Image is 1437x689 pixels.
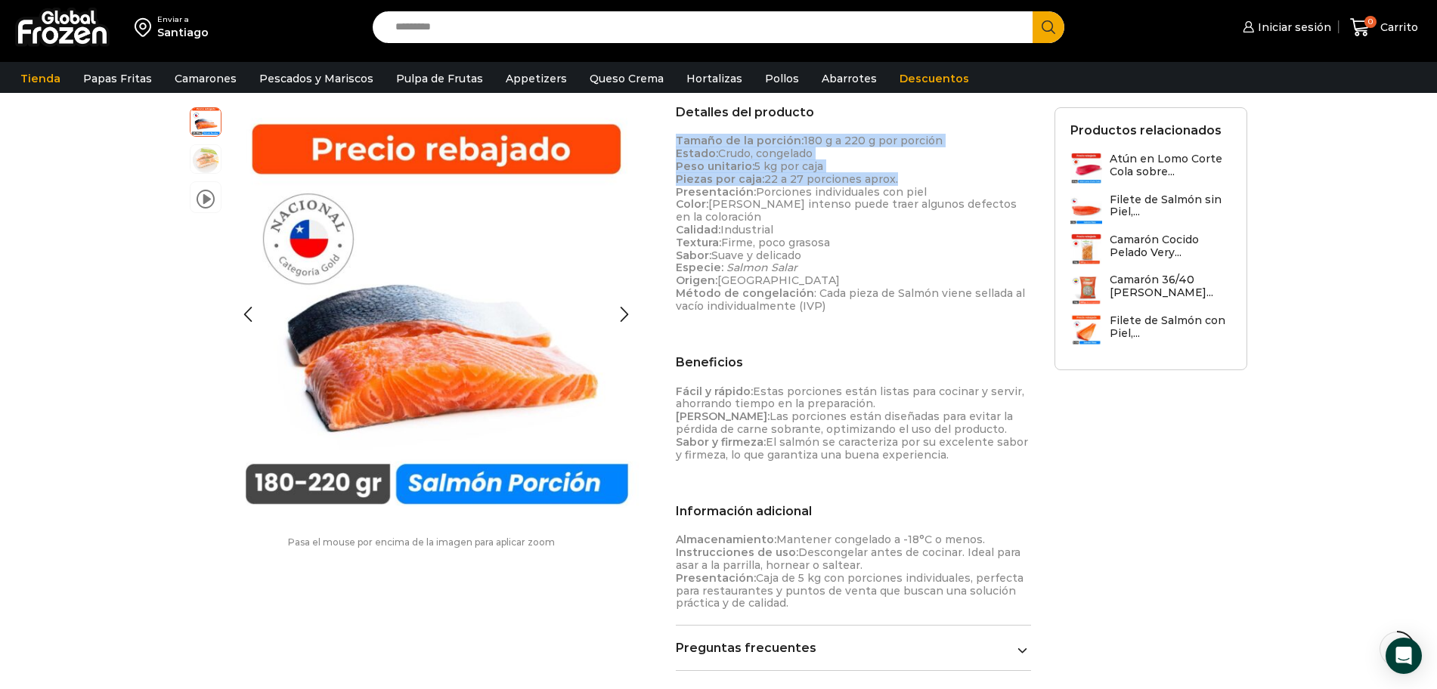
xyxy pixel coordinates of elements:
[167,64,244,93] a: Camarones
[1110,153,1232,178] h3: Atún en Lomo Corte Cola sobre...
[157,14,209,25] div: Enviar a
[676,641,1032,655] a: Preguntas frecuentes
[1110,314,1232,340] h3: Filete de Salmón con Piel,...
[1070,153,1232,185] a: Atún en Lomo Corte Cola sobre...
[229,107,644,522] img: salmon porcion
[676,261,723,274] strong: Especie:
[676,236,721,249] strong: Textura:
[1033,11,1064,43] button: Search button
[676,159,754,173] strong: Peso unitario:
[679,64,750,93] a: Hortalizas
[389,64,491,93] a: Pulpa de Frutas
[1070,123,1222,137] h2: Productos relacionados
[1386,638,1422,674] div: Open Intercom Messenger
[76,64,159,93] a: Papas Fritas
[605,296,643,334] div: Next slide
[1239,12,1331,42] a: Iniciar sesión
[1346,10,1422,45] a: 0 Carrito
[190,106,221,136] span: salmon porcion
[676,545,798,559] strong: Instrucciones de uso:
[676,134,1032,312] p: 180 g a 220 g por porción Crudo, congelado 5 kg por caja 22 a 27 porciones aprox. Porciones indiv...
[676,355,1032,369] h2: Beneficios
[1254,20,1331,35] span: Iniciar sesión
[676,504,1032,518] h2: Información adicional
[1364,16,1377,28] span: 0
[676,533,776,546] strong: Almacenamiento:
[676,134,804,147] strong: Tamaño de la porción:
[676,435,766,449] strong: Sabor y firmeza:
[1070,233,1232,266] a: Camarón Cocido Pelado Very...
[229,296,267,334] div: Previous slide
[676,571,756,585] strong: Presentación:
[498,64,574,93] a: Appetizers
[1070,314,1232,347] a: Filete de Salmón con Piel,...
[1070,193,1232,226] a: Filete de Salmón sin Piel,...
[676,172,764,186] strong: Piezas por caja:
[892,64,977,93] a: Descuentos
[676,533,1032,610] p: Mantener congelado a -18°C o menos. Descongelar antes de cocinar. Ideal para asar a la parrilla, ...
[676,273,717,287] strong: Origen:
[135,14,157,40] img: address-field-icon.svg
[676,197,708,211] strong: Color:
[676,409,770,423] strong: [PERSON_NAME]:
[157,25,209,40] div: Santiago
[676,385,1032,462] p: Estas porciones están listas para cocinar y servir, ahorrando tiempo en la preparación. Las porci...
[676,185,756,199] strong: Presentación:
[757,64,807,93] a: Pollos
[582,64,671,93] a: Queso Crema
[1070,273,1232,306] a: Camarón 36/40 [PERSON_NAME]...
[676,249,711,262] strong: Sabor:
[1110,273,1232,299] h3: Camarón 36/40 [PERSON_NAME]...
[1377,20,1418,35] span: Carrito
[676,105,1032,119] h2: Detalles del producto
[676,223,720,236] strong: Calidad:
[676,147,718,160] strong: Estado:
[190,537,653,548] p: Pasa el mouse por encima de la imagen para aplicar zoom
[726,261,797,274] em: Salmon Salar
[252,64,381,93] a: Pescados y Mariscos
[13,64,68,93] a: Tienda
[229,107,644,522] div: 1 / 3
[814,64,884,93] a: Abarrotes
[190,145,221,175] span: plato-salmon
[1110,193,1232,219] h3: Filete de Salmón sin Piel,...
[676,385,753,398] strong: Fácil y rápido:
[676,286,814,300] strong: Método de congelación
[1110,233,1232,259] h3: Camarón Cocido Pelado Very...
